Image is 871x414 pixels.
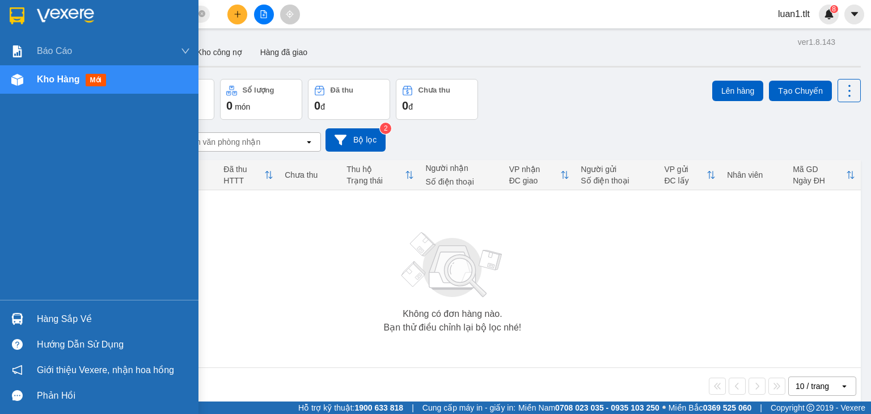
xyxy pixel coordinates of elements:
span: Kho hàng [37,74,77,85]
button: Số lượng0món [220,79,302,120]
img: icon-new-feature [824,9,834,19]
button: Kho công nợ [188,39,251,66]
span: | [762,402,763,414]
div: ĐC lấy [665,176,707,185]
div: Chưa thu [418,86,447,94]
div: Đã thu [331,86,352,94]
strong: 0369 525 060 [704,403,753,412]
span: close-circle [198,9,205,20]
sup: 8 [830,5,838,13]
button: Đã thu0đ [308,79,390,120]
div: Phản hồi [37,387,190,404]
span: Hỗ trợ kỹ thuật: [308,402,413,414]
button: Bộ lọc [325,128,385,152]
span: Cung cấp máy in - giấy in: [432,402,520,414]
span: ⚪️ [665,405,669,410]
span: mới [82,74,103,86]
div: Mã GD [793,165,846,174]
span: Miền Nam [523,402,662,414]
div: ver 1.8.143 [797,36,835,48]
div: Không có đơn hàng nào. [403,310,502,319]
th: Toggle SortBy [506,160,577,190]
span: aim [286,10,294,18]
span: luan1.tlt [768,7,819,21]
span: message [12,390,23,401]
img: solution-icon [11,45,23,57]
button: caret-down [844,5,864,24]
button: plus [227,5,247,24]
button: Lên hàng [714,81,766,101]
span: question-circle [12,339,23,350]
button: aim [280,5,300,24]
button: Chưa thu0đ [396,79,478,120]
div: Nhân viên [727,170,782,179]
img: logo-vxr [10,7,24,24]
div: Hướng dẫn sử dụng [37,336,190,353]
span: món [235,102,251,111]
span: 0 [314,99,320,112]
div: Chưa thu [287,170,337,179]
span: Miền Bắc [671,402,753,414]
span: 8 [832,5,836,13]
span: 0 [402,99,408,112]
div: Hàng sắp về [37,311,190,328]
strong: 0708 023 035 - 0935 103 250 [559,403,662,412]
span: file-add [260,10,268,18]
span: plus [234,10,242,18]
th: Toggle SortBy [219,160,281,190]
svg: open [305,137,314,147]
div: Đã thu [225,165,266,174]
th: Toggle SortBy [659,160,721,190]
button: file-add [254,5,274,24]
th: Toggle SortBy [788,160,861,190]
sup: 2 [379,123,391,134]
th: Toggle SortBy [343,160,424,190]
span: đ [408,102,413,111]
span: down [181,47,190,56]
img: warehouse-icon [11,313,23,325]
span: 0 [226,99,232,112]
div: VP nhận [511,165,563,174]
svg: open [840,382,849,391]
span: Giới thiệu Vexere, nhận hoa hồng [37,363,171,377]
span: caret-down [849,9,860,19]
div: VP gửi [665,165,707,174]
div: Trạng thái [349,176,409,185]
div: Số lượng [243,86,272,94]
div: Ngày ĐH [793,176,846,185]
div: Số điện thoại [583,176,654,185]
span: notification [12,365,23,375]
div: ĐC giao [511,176,563,185]
span: đ [320,102,325,111]
div: 10 / trang [796,380,831,392]
div: Người nhận [429,164,500,173]
span: close-circle [198,10,205,17]
span: Báo cáo [37,44,71,58]
div: Chọn văn phòng nhận [181,136,259,148]
button: Hàng đã giao [251,39,317,66]
div: HTTT [225,176,266,185]
button: Tạo Chuyến [771,81,832,101]
div: Số điện thoại [429,177,500,186]
strong: 1900 633 818 [364,403,413,412]
img: svg+xml;base64,PHN2ZyBjbGFzcz0ibGlzdC1wbHVnX19zdmciIHhtbG5zPSJodHRwOi8vd3d3LnczLm9yZy8yMDAwL3N2Zy... [396,225,509,305]
div: Thu hộ [349,165,409,174]
span: copyright [808,404,816,412]
span: | [421,402,423,414]
div: Người gửi [583,165,654,174]
div: Bạn thử điều chỉnh lại bộ lọc nhé! [386,323,519,332]
img: warehouse-icon [11,74,23,86]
